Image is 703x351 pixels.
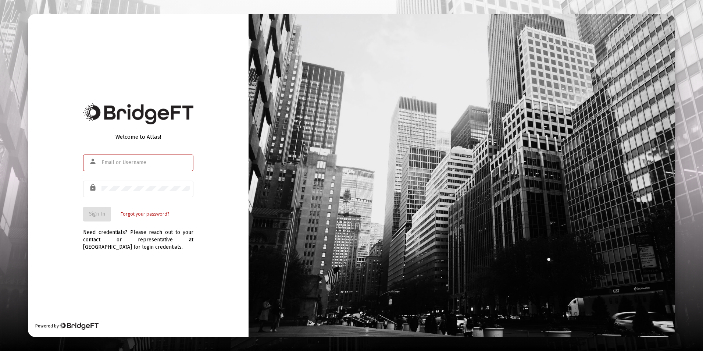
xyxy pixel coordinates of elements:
[35,322,98,330] div: Powered by
[60,322,98,330] img: Bridge Financial Technology Logo
[89,183,98,192] mat-icon: lock
[121,210,169,218] a: Forgot your password?
[83,207,111,221] button: Sign In
[101,160,190,166] input: Email or Username
[83,221,193,251] div: Need credentials? Please reach out to your contact or representative at [GEOGRAPHIC_DATA] for log...
[89,157,98,166] mat-icon: person
[83,133,193,141] div: Welcome to Atlas!
[83,103,193,124] img: Bridge Financial Technology Logo
[89,211,105,217] span: Sign In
